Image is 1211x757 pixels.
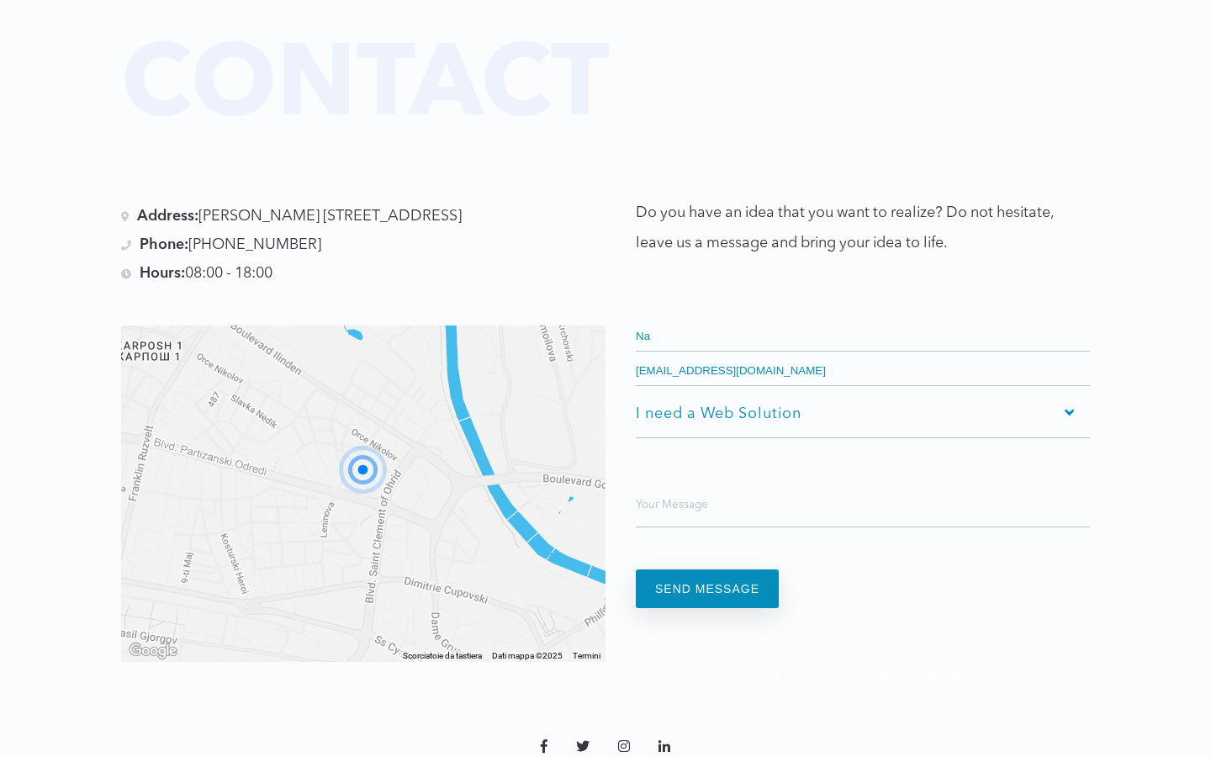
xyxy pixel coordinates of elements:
img: Google [125,640,181,662]
button: Scorciatoie da tastiera [403,650,482,662]
a: Termini (si apre in una nuova scheda) [573,651,600,660]
form: Contact form [605,317,1090,693]
input: Your Name [636,317,1090,352]
b: Hours: [140,266,185,281]
b: Address: [137,209,198,224]
b: Phone: [140,237,188,252]
input: send message [636,569,779,608]
span: I need a Web Solution [636,386,1090,437]
li: [PERSON_NAME] [STREET_ADDRESS] [121,206,605,226]
p: Do you have an idea that you want to realize? Do not hesitate, leave us a message and bring your ... [636,198,1090,258]
span: Dati mappa ©2025 [492,651,563,660]
li: [PHONE_NUMBER] [121,235,605,255]
h1: CONTACT [121,38,1090,139]
li: 08:00 - 18:00 [121,263,605,283]
input: Your Email [636,352,1090,386]
div: There was an error trying to send your message. Please try again later. [654,656,1090,693]
a: Visualizza questa zona in Google Maps (in una nuova finestra) [125,640,181,662]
